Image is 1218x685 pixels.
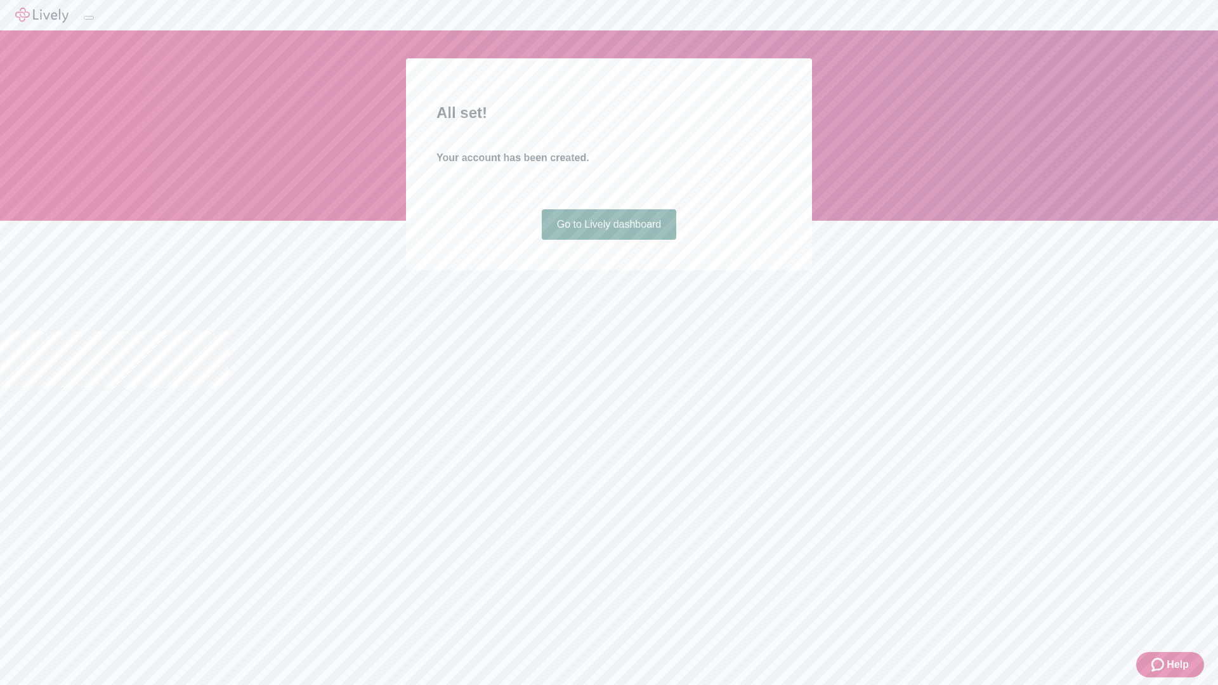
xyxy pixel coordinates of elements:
[1167,657,1189,672] span: Help
[542,209,677,240] a: Go to Lively dashboard
[84,16,94,20] button: Log out
[1151,657,1167,672] svg: Zendesk support icon
[436,150,782,166] h4: Your account has been created.
[436,101,782,124] h2: All set!
[15,8,69,23] img: Lively
[1136,652,1204,677] button: Zendesk support iconHelp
